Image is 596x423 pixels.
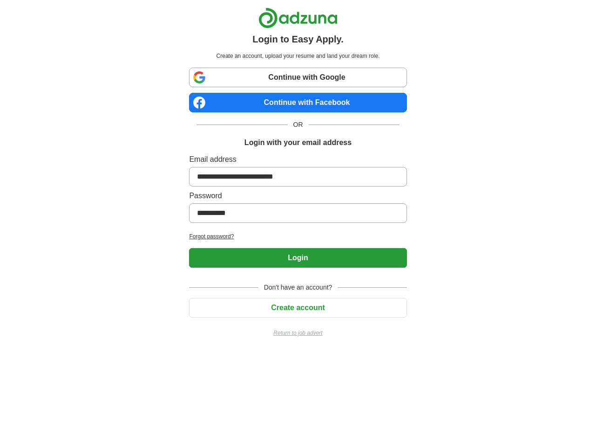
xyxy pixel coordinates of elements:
span: OR [288,120,309,130]
img: Adzuna logo [258,7,338,28]
a: Return to job advert [189,329,406,337]
label: Email address [189,154,406,165]
button: Create account [189,298,406,318]
p: Create an account, upload your resume and land your dream role. [191,52,405,60]
span: Don't have an account? [258,283,338,292]
a: Create account [189,304,406,312]
a: Forgot password? [189,232,406,241]
button: Login [189,248,406,268]
label: Password [189,190,406,201]
a: Continue with Facebook [189,93,406,112]
h1: Login with your email address [244,137,352,148]
h1: Login to Easy Apply. [252,32,344,46]
a: Continue with Google [189,68,406,87]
